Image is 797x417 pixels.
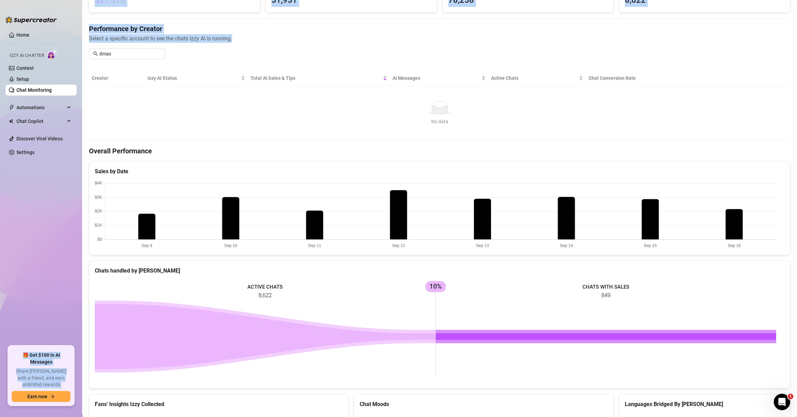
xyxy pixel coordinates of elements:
input: Search account... [99,50,161,58]
span: Share [PERSON_NAME] with a friend, and earn unlimited rewards [12,368,70,388]
div: Fans' Insights Izzy Collected [95,400,343,408]
span: arrow-right [50,394,55,399]
div: Languages Bridged By [PERSON_NAME] [625,400,784,408]
h4: Performance by Creator [89,24,790,34]
span: Chat Copilot [16,116,65,127]
img: AI Chatter [47,50,57,60]
a: Settings [16,150,35,155]
div: No data [94,118,785,125]
th: Chat Conversion Rate [586,70,720,86]
button: Earn nowarrow-right [12,391,70,402]
a: Chat Monitoring [16,87,52,93]
th: Total AI Sales & Tips [248,70,390,86]
div: Chats handled by [PERSON_NAME] [95,266,784,275]
span: 1 [788,394,793,399]
th: Creator [89,70,145,86]
span: search [93,51,98,56]
span: thunderbolt [9,105,14,110]
img: Chat Copilot [9,119,13,124]
span: Total AI Sales & Tips [250,74,382,82]
span: Select a specific account to see the chats Izzy AI is running. [89,34,790,43]
th: AI Messages [390,70,488,86]
span: Earn now [27,394,47,399]
span: Active Chats [491,74,578,82]
th: Izzy AI Status [145,70,248,86]
span: 🎁 Get $100 in AI Messages [12,352,70,365]
th: Active Chats [488,70,586,86]
iframe: Intercom live chat [774,394,790,410]
span: AI Messages [393,74,480,82]
img: logo-BBDzfeDw.svg [5,16,57,23]
span: Automations [16,102,65,113]
span: Izzy AI Status [147,74,240,82]
a: Discover Viral Videos [16,136,63,141]
span: Izzy AI Chatter [10,52,44,59]
div: Sales by Date [95,167,784,176]
a: Setup [16,76,29,82]
h4: Overall Performance [89,146,790,156]
a: Content [16,65,34,71]
a: Home [16,32,29,38]
div: Chat Moods [360,400,607,408]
